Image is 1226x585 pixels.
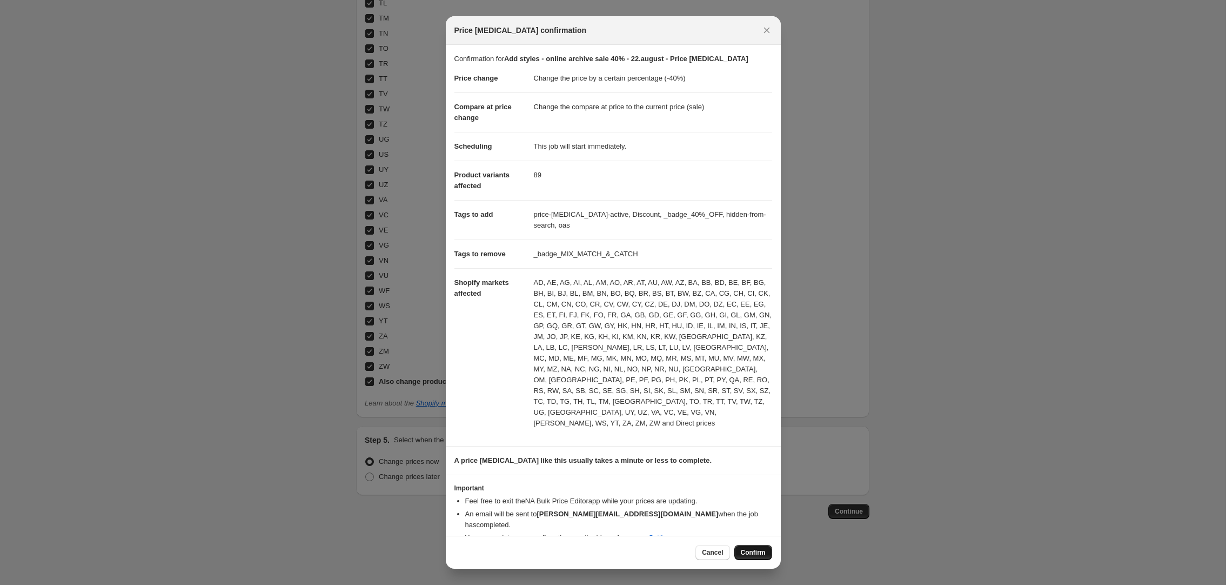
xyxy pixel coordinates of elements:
dd: Change the price by a certain percentage (-40%) [534,64,772,92]
span: Compare at price change [454,103,512,122]
dd: _badge_MIX_MATCH_&_CATCH [534,240,772,268]
span: Tags to remove [454,250,506,258]
li: An email will be sent to when the job has completed . [465,509,772,530]
button: Close [759,23,774,38]
dd: AD, AE, AG, AI, AL, AM, AO, AR, AT, AU, AW, AZ, BA, BB, BD, BE, BF, BG, BH, BI, BJ, BL, BM, BN, B... [534,268,772,437]
span: Product variants affected [454,171,510,190]
span: Scheduling [454,142,492,150]
span: Price change [454,74,498,82]
li: Feel free to exit the NA Bulk Price Editor app while your prices are updating. [465,496,772,507]
span: Shopify markets affected [454,278,509,297]
span: Confirm [741,548,766,557]
p: Confirmation for [454,54,772,64]
b: Add styles - online archive sale 40% - 22.august - Price [MEDICAL_DATA] [504,55,748,63]
dd: Change the compare at price to the current price (sale) [534,92,772,121]
h3: Important [454,484,772,493]
dd: 89 [534,161,772,189]
b: [PERSON_NAME][EMAIL_ADDRESS][DOMAIN_NAME] [537,510,718,518]
dd: price-[MEDICAL_DATA]-active, Discount, _badge_40%_OFF, hidden-from-search, oas [534,200,772,240]
li: You can update your confirmation email address from your . [465,533,772,543]
span: Price [MEDICAL_DATA] confirmation [454,25,587,36]
span: Cancel [702,548,723,557]
a: Settings [648,534,674,542]
dd: This job will start immediately. [534,132,772,161]
button: Cancel [695,545,729,560]
span: Tags to add [454,210,493,218]
b: A price [MEDICAL_DATA] like this usually takes a minute or less to complete. [454,456,712,464]
button: Confirm [734,545,772,560]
